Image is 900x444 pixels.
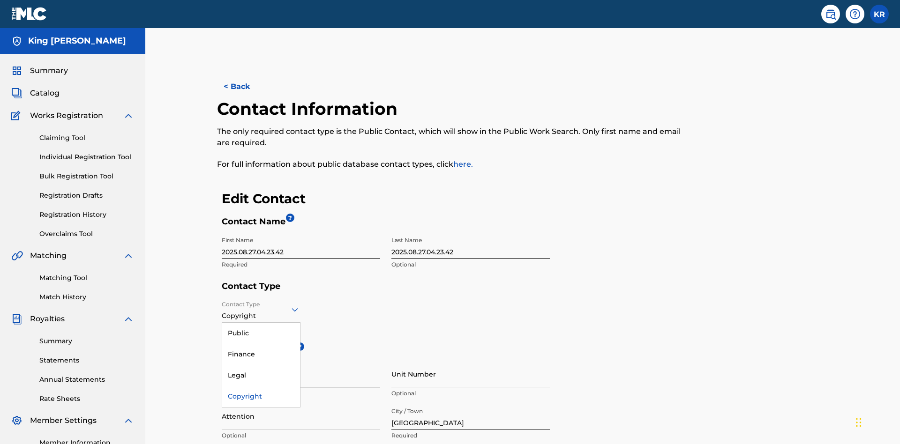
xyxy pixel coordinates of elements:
div: Legal [222,365,300,386]
a: Registration History [39,210,134,220]
a: Matching Tool [39,273,134,283]
span: Works Registration [30,110,103,121]
img: expand [123,415,134,426]
a: Individual Registration Tool [39,152,134,162]
p: Required [222,389,380,398]
p: Optional [222,431,380,440]
div: Public [222,323,300,344]
h2: Contact Information [217,98,402,119]
h5: Contact Address [222,345,550,361]
a: Bulk Registration Tool [39,171,134,181]
p: Optional [391,260,550,269]
p: For full information about public database contact types, click [217,159,688,170]
h5: King McTesterson [28,36,126,46]
a: Statements [39,355,134,365]
a: here. [453,160,473,169]
img: help [849,8,861,20]
span: Summary [30,65,68,76]
img: Accounts [11,36,22,47]
p: Required [222,260,380,269]
h3: Edit Contact [222,191,828,207]
p: The only required contact type is the Public Contact, which will show in the Public Work Search. ... [217,126,688,148]
img: search [825,8,836,20]
a: Annual Statements [39,375,134,385]
span: Matching [30,250,67,261]
img: Summary [11,65,22,76]
div: User Menu [870,5,889,23]
h5: Contact Type [222,281,828,296]
div: Copyright [222,386,300,407]
img: Royalties [11,313,22,325]
div: Drag [856,408,862,437]
img: Works Registration [11,110,23,121]
a: Summary [39,336,134,346]
span: Royalties [30,313,65,325]
a: Public Search [821,5,840,23]
img: MLC Logo [11,7,47,21]
a: Overclaims Tool [39,229,134,239]
a: Match History [39,292,134,302]
img: expand [123,110,134,121]
h5: Contact Name [222,216,828,232]
p: Required [391,431,550,440]
a: CatalogCatalog [11,88,60,99]
img: expand [123,313,134,325]
iframe: Chat Widget [853,399,900,444]
img: Member Settings [11,415,22,426]
p: Optional [391,389,550,398]
a: Claiming Tool [39,133,134,143]
span: Catalog [30,88,60,99]
span: Member Settings [30,415,97,426]
span: ? [286,214,294,222]
div: Help [846,5,864,23]
a: Registration Drafts [39,191,134,200]
div: Copyright [222,298,300,321]
a: SummarySummary [11,65,68,76]
img: Catalog [11,88,22,99]
a: Rate Sheets [39,394,134,404]
div: Finance [222,344,300,365]
img: expand [123,250,134,261]
button: < Back [217,75,273,98]
img: Matching [11,250,23,261]
label: Contact Type [222,295,260,309]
